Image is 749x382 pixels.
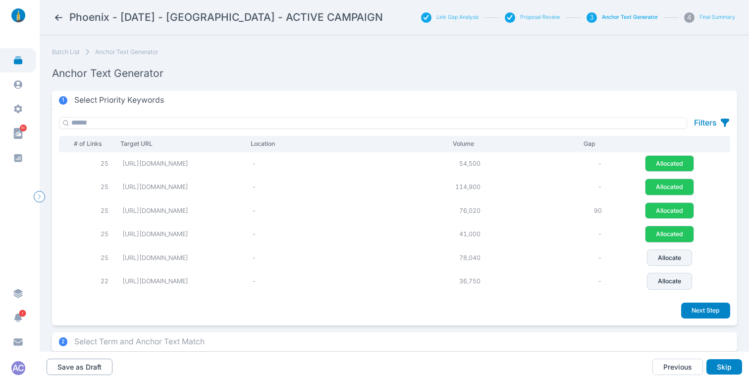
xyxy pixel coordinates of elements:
span: 60 [20,125,27,131]
p: Filters [694,117,716,129]
p: - [252,254,360,262]
button: Save as Draft [47,359,112,376]
p: Location [251,139,353,148]
p: Allocated [656,159,683,168]
button: Anchor Text Generator [602,14,658,21]
p: Allocated [656,206,683,215]
p: - [494,277,602,286]
p: - [494,183,602,191]
p: Allocated [656,230,683,239]
button: Allocate [647,250,692,266]
button: Allocated [645,202,694,219]
button: Allocated [645,155,694,172]
button: Allocate [647,273,692,290]
button: Link Gap Analysis [436,14,479,21]
p: 41,000 [374,230,481,239]
p: - [252,277,360,286]
div: 3 [587,12,597,23]
p: 25 [66,183,108,191]
button: 1Select Priority Keywords [52,91,737,110]
button: Skip [706,359,742,375]
p: 54,500 [374,159,481,168]
span: Anchor Text Generator [95,48,158,57]
p: - [252,230,360,239]
span: Batch List [52,48,80,57]
p: # of Links [64,139,102,148]
p: - [252,206,360,215]
p: Allocated [656,183,683,191]
h2: Anchor Text Generator [52,66,737,91]
button: Allocated [645,226,694,243]
p: [URL][DOMAIN_NAME] [122,277,239,286]
p: 22 [66,277,108,286]
p: Target URL [120,139,232,148]
p: 25 [66,254,108,262]
p: [URL][DOMAIN_NAME] [122,183,239,191]
img: linklaunch_small.2ae18699.png [8,8,29,22]
button: 2Select Term and Anchor Text Match [52,332,737,352]
p: - [494,254,602,262]
div: 1 [59,96,68,105]
p: 90 [494,206,602,215]
p: [URL][DOMAIN_NAME] [122,206,239,215]
p: 36,750 [374,277,481,286]
button: Proposal Review [520,14,560,21]
p: Select Term and Anchor Text Match [74,336,205,348]
p: [URL][DOMAIN_NAME] [122,159,239,168]
button: Allocated [645,179,694,195]
p: 76,020 [374,206,481,215]
button: Final Summary [699,14,735,21]
p: Allocate [658,254,681,262]
p: [URL][DOMAIN_NAME] [122,254,239,262]
p: - [252,183,360,191]
p: - [494,230,602,239]
p: Gap [493,139,595,148]
button: Previous [652,359,703,376]
p: 114,900 [374,183,481,191]
p: 25 [66,206,108,215]
div: 2 [59,337,68,346]
button: Next Step [681,303,730,318]
p: Volume [372,139,474,148]
p: - [252,159,360,168]
p: - [494,159,602,168]
p: 25 [66,230,108,239]
p: Select Priority Keywords [74,94,164,107]
p: Allocate [658,277,681,286]
div: 4 [684,12,695,23]
p: 78,040 [374,254,481,262]
h2: Phoenix - Aug 2025 - Phoenix - ACTIVE CAMPAIGN [69,10,383,24]
p: 25 [66,159,108,168]
p: [URL][DOMAIN_NAME] [122,230,239,239]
